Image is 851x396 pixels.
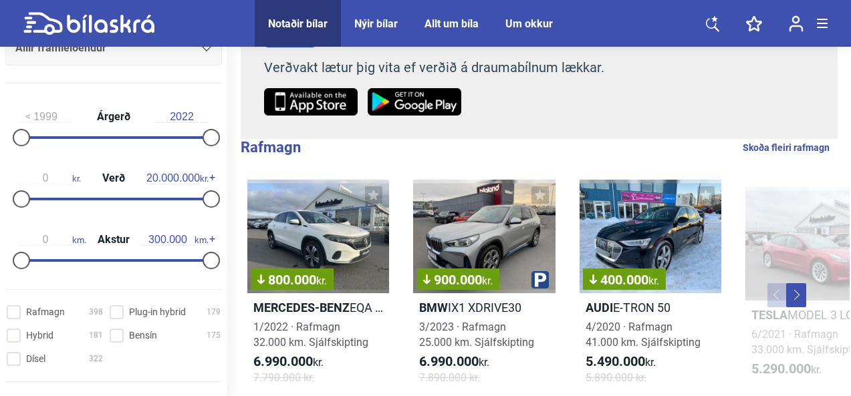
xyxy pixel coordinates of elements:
h2: E-TRON 50 [580,300,721,315]
p: Verðvakt lætur þig vita ef verðið á draumabílnum lækkar. [264,59,639,76]
span: 7.890.000 kr. [419,370,480,385]
a: Notaðir bílar [268,17,328,30]
span: km. [19,234,86,246]
span: 1/2022 · Rafmagn 32.000 km. Sjálfskipting [253,321,368,349]
span: kr. [419,354,489,370]
span: 398 [89,305,103,319]
span: 322 [89,352,103,366]
b: 5.490.000 [586,353,645,369]
span: 900.000 [423,273,493,286]
span: 179 [207,305,221,319]
span: kr. [482,274,493,287]
button: Next [786,283,806,307]
b: Audi [586,301,613,315]
span: kr. [316,274,327,287]
b: BMW [419,301,448,315]
a: Allt um bíla [424,17,479,30]
b: Mercedes-Benz [253,301,350,315]
span: 400.000 [590,273,659,286]
span: Dísel [26,352,45,366]
span: kr. [19,172,81,184]
a: Um okkur [505,17,553,30]
span: Allir framleiðendur [15,39,106,57]
span: Bensín [129,329,157,343]
a: Nýir bílar [354,17,398,30]
b: 6.990.000 [419,353,479,369]
b: Tesla [751,308,787,322]
span: 800.000 [257,273,327,286]
span: km. [141,234,209,246]
a: Skoða fleiri rafmagn [743,139,830,156]
span: kr. [648,274,659,287]
span: Verð [99,173,128,184]
span: 7.790.000 kr. [253,370,314,385]
span: 181 [89,329,103,343]
span: Rafmagn [26,305,65,319]
span: 4/2020 · Rafmagn 41.000 km. Sjálfskipting [586,321,701,349]
span: 3/2023 · Rafmagn 25.000 km. Sjálfskipting [419,321,534,349]
span: Akstur [94,234,133,245]
span: 5.890.000 kr. [586,370,646,385]
span: Árgerð [94,112,134,122]
span: kr. [751,361,822,377]
span: Plug-in hybrid [129,305,186,319]
b: Rafmagn [241,139,301,156]
span: kr. [146,172,209,184]
b: 5.290.000 [751,361,811,377]
span: Hybrid [26,329,53,343]
h2: EQA 300 4MATIC PROGRESSIVE [247,300,389,315]
h2: IX1 XDRIVE30 [413,300,555,315]
span: kr. [586,354,656,370]
b: 6.990.000 [253,353,313,369]
button: Previous [767,283,787,307]
span: kr. [253,354,324,370]
img: user-login.svg [789,15,804,32]
span: 175 [207,329,221,343]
